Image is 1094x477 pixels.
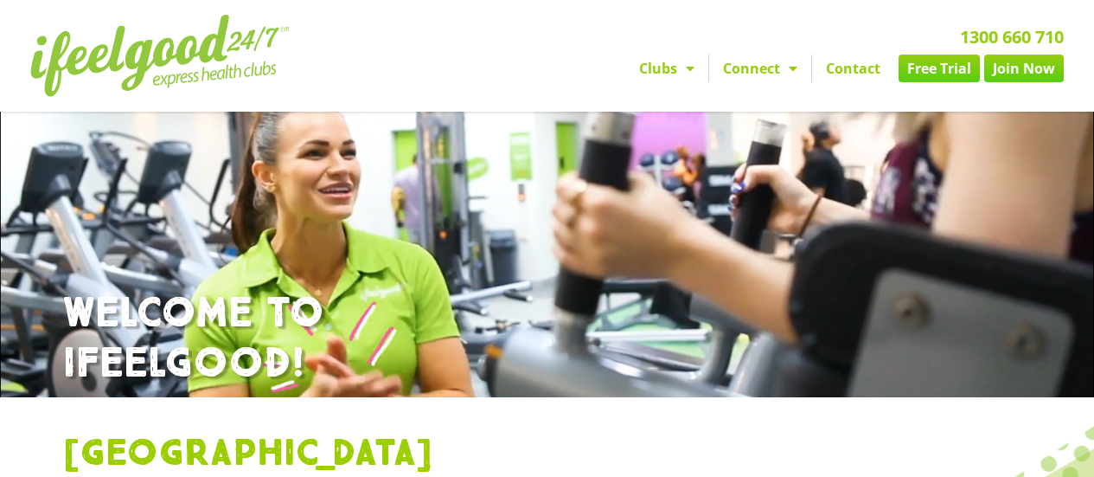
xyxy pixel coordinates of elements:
[960,25,1064,48] a: 1300 660 710
[63,289,1032,389] h1: WELCOME TO IFEELGOOD!
[398,55,1064,82] nav: Menu
[984,55,1064,82] a: Join Now
[63,432,1032,477] h1: [GEOGRAPHIC_DATA]
[899,55,980,82] a: Free Trial
[812,55,894,82] a: Contact
[625,55,708,82] a: Clubs
[709,55,811,82] a: Connect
